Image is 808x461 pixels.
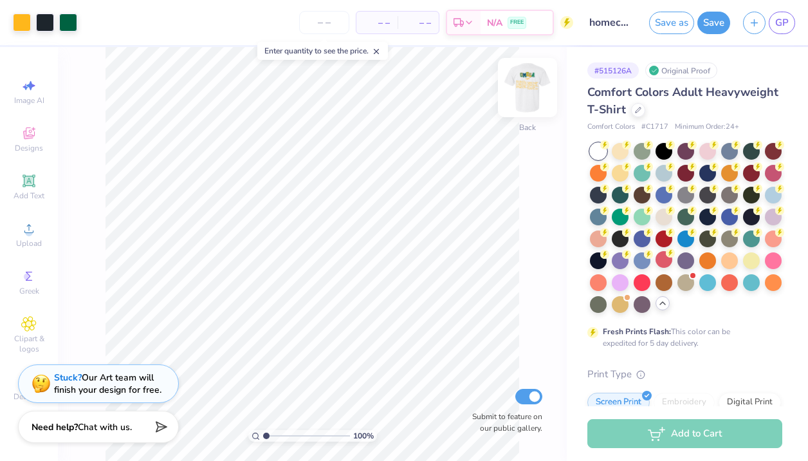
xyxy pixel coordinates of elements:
[14,191,44,201] span: Add Text
[54,372,82,384] strong: Stuck?
[14,95,44,106] span: Image AI
[580,10,643,35] input: Untitled Design
[719,393,781,412] div: Digital Print
[78,421,132,433] span: Chat with us.
[54,372,161,396] div: Our Art team will finish your design for free.
[257,42,388,60] div: Enter quantity to see the price.
[14,391,44,402] span: Decorate
[487,16,502,30] span: N/A
[587,62,639,79] div: # 515126A
[587,122,635,133] span: Comfort Colors
[649,12,694,34] button: Save as
[19,286,39,296] span: Greek
[603,326,761,349] div: This color can be expedited for 5 day delivery.
[32,421,78,433] strong: Need help?
[603,326,671,337] strong: Fresh Prints Flash:
[510,18,524,27] span: FREE
[16,238,42,249] span: Upload
[641,122,668,133] span: # C1717
[587,393,650,412] div: Screen Print
[502,62,553,113] img: Back
[775,15,789,30] span: GP
[645,62,717,79] div: Original Proof
[15,143,43,153] span: Designs
[697,12,730,34] button: Save
[405,16,431,30] span: – –
[364,16,390,30] span: – –
[6,334,51,354] span: Clipart & logos
[769,12,795,34] a: GP
[353,430,374,442] span: 100 %
[654,393,715,412] div: Embroidery
[299,11,349,34] input: – –
[675,122,739,133] span: Minimum Order: 24 +
[519,122,536,133] div: Back
[587,367,782,382] div: Print Type
[587,84,778,117] span: Comfort Colors Adult Heavyweight T-Shirt
[465,411,542,434] label: Submit to feature on our public gallery.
